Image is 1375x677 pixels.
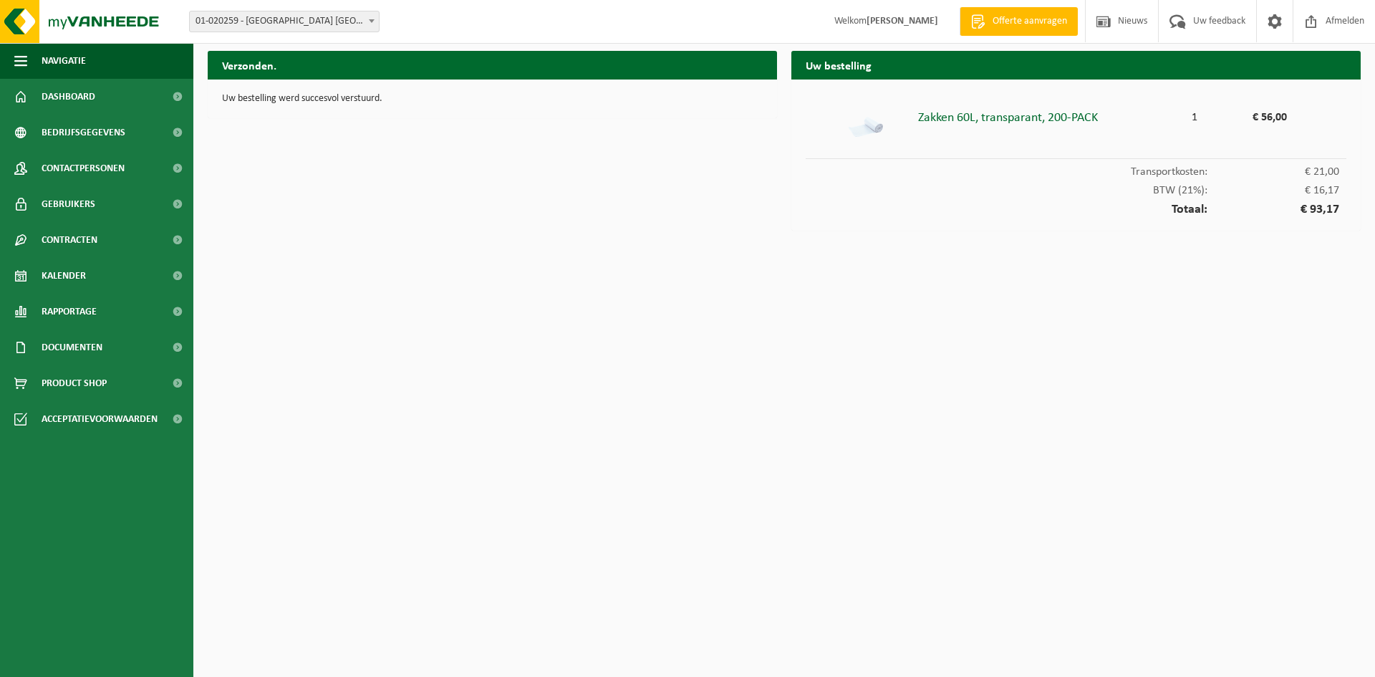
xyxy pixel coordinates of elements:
span: Bedrijfsgegevens [42,115,125,150]
p: Uw bestelling werd succesvol verstuurd. [222,94,763,104]
span: Rapportage [42,294,97,330]
strong: [PERSON_NAME] [867,16,938,27]
h2: Verzonden. [208,51,777,79]
span: 01-020259 - BANVERCO NV - OOSTENDE [189,11,380,32]
span: Kalender [42,258,86,294]
img: 01-000430 [844,105,887,148]
span: Acceptatievoorwaarden [42,401,158,437]
div: 1 [1182,105,1208,123]
span: Product Shop [42,365,107,401]
span: Offerte aanvragen [989,14,1071,29]
span: 01-020259 - BANVERCO NV - OOSTENDE [190,11,379,32]
span: € 93,17 [1207,203,1339,216]
div: Totaal: [806,196,1346,216]
span: Dashboard [42,79,95,115]
div: € 56,00 [1207,105,1286,123]
span: Contracten [42,222,97,258]
div: Transportkosten: [806,159,1346,178]
h2: Uw bestelling [791,51,1361,79]
div: BTW (21%): [806,178,1346,196]
a: Offerte aanvragen [960,7,1078,36]
div: Zakken 60L, transparant, 200-PACK [918,105,1182,125]
span: € 16,17 [1207,185,1339,196]
span: Navigatie [42,43,86,79]
span: Gebruikers [42,186,95,222]
span: Documenten [42,330,102,365]
span: Contactpersonen [42,150,125,186]
span: € 21,00 [1207,166,1339,178]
